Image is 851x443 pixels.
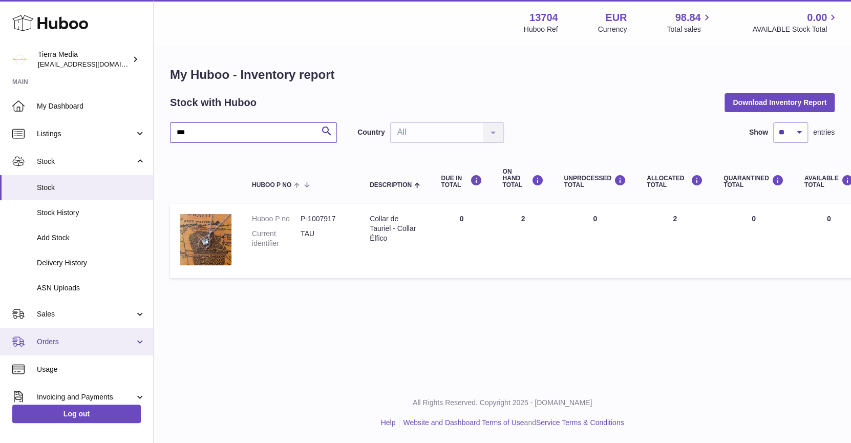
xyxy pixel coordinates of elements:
div: Currency [598,25,627,34]
strong: 13704 [529,11,558,25]
label: Country [357,128,385,137]
span: Add Stock [37,233,145,243]
td: 2 [492,204,554,278]
div: ALLOCATED Total [647,175,703,188]
dt: Current identifier [252,229,301,248]
a: Log out [12,405,141,423]
strong: EUR [605,11,627,25]
span: entries [813,128,835,137]
span: Orders [37,337,135,347]
img: product image [180,214,231,265]
span: 0.00 [807,11,827,25]
a: 0.00 AVAILABLE Stock Total [752,11,839,34]
h1: My Huboo - Inventory report [170,67,835,83]
span: My Dashboard [37,101,145,111]
td: 2 [636,204,713,278]
div: QUARANTINED Total [724,175,784,188]
span: AVAILABLE Stock Total [752,25,839,34]
div: Collar de Tauriel - Collar Élfico [370,214,420,243]
div: Tierra Media [38,50,130,69]
a: Help [381,418,396,427]
span: 98.84 [675,11,700,25]
a: Website and Dashboard Terms of Use [403,418,524,427]
span: [EMAIL_ADDRESS][DOMAIN_NAME] [38,60,151,68]
span: Huboo P no [252,182,291,188]
div: UNPROCESSED Total [564,175,626,188]
img: hola.tierramedia@gmail.com [12,52,28,67]
span: Delivery History [37,258,145,268]
td: 0 [554,204,636,278]
td: 0 [431,204,492,278]
button: Download Inventory Report [725,93,835,112]
span: Stock [37,183,145,193]
span: Usage [37,365,145,374]
a: Service Terms & Conditions [536,418,624,427]
span: Listings [37,129,135,139]
span: ASN Uploads [37,283,145,293]
h2: Stock with Huboo [170,96,257,110]
p: All Rights Reserved. Copyright 2025 - [DOMAIN_NAME] [162,398,843,408]
span: 0 [752,215,756,223]
span: Description [370,182,412,188]
span: Stock History [37,208,145,218]
span: Sales [37,309,135,319]
label: Show [749,128,768,137]
div: DUE IN TOTAL [441,175,482,188]
dd: TAU [301,229,349,248]
span: Invoicing and Payments [37,392,135,402]
dt: Huboo P no [252,214,301,224]
dd: P-1007917 [301,214,349,224]
a: 98.84 Total sales [667,11,712,34]
li: and [399,418,624,428]
span: Stock [37,157,135,166]
span: Total sales [667,25,712,34]
div: Huboo Ref [524,25,558,34]
div: ON HAND Total [502,168,543,189]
